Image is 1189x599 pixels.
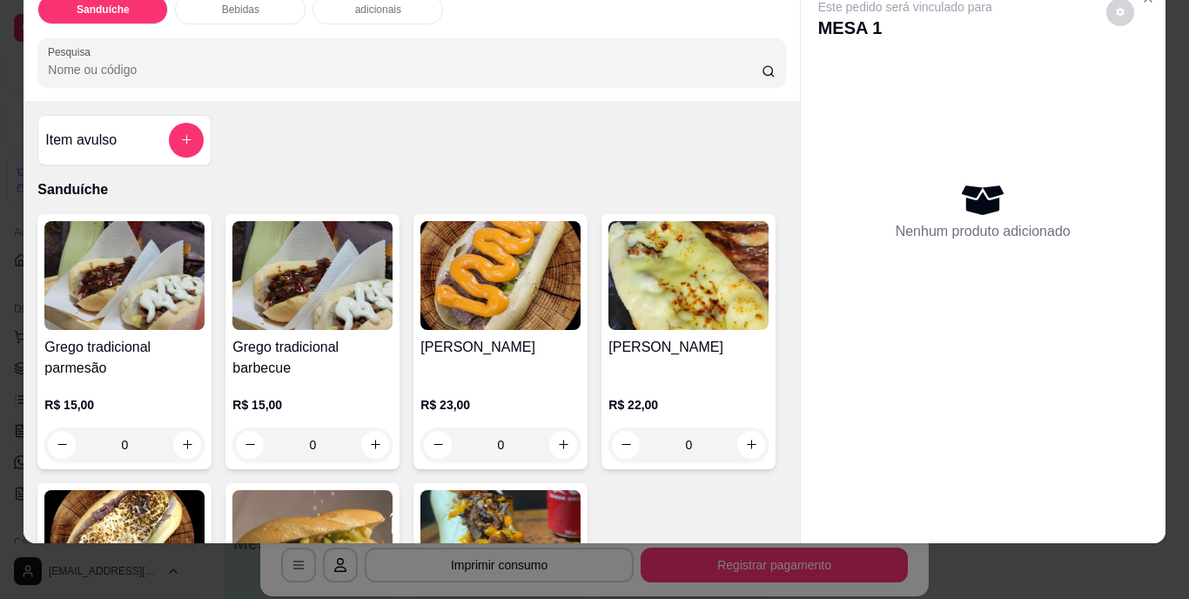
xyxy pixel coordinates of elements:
[420,221,581,330] img: product-image
[48,44,97,59] label: Pesquisa
[173,431,201,459] button: increase-product-quantity
[232,221,393,330] img: product-image
[169,123,204,158] button: add-separate-item
[236,431,264,459] button: decrease-product-quantity
[737,431,765,459] button: increase-product-quantity
[608,221,769,330] img: product-image
[355,3,401,17] p: adicionais
[420,490,581,599] img: product-image
[232,396,393,414] p: R$ 15,00
[420,337,581,358] h4: [PERSON_NAME]
[232,337,393,379] h4: Grego tradicional barbecue
[608,396,769,414] p: R$ 22,00
[37,179,785,200] p: Sanduíche
[44,490,205,599] img: product-image
[361,431,389,459] button: increase-product-quantity
[44,396,205,414] p: R$ 15,00
[420,396,581,414] p: R$ 23,00
[222,3,259,17] p: Bebidas
[896,221,1071,242] p: Nenhum produto adicionado
[44,337,205,379] h4: Grego tradicional parmesão
[45,130,117,151] h4: Item avulso
[818,16,992,40] p: MESA 1
[44,221,205,330] img: product-image
[77,3,130,17] p: Sanduíche
[48,61,762,78] input: Pesquisa
[608,337,769,358] h4: [PERSON_NAME]
[232,490,393,599] img: product-image
[48,431,76,459] button: decrease-product-quantity
[424,431,452,459] button: decrease-product-quantity
[549,431,577,459] button: increase-product-quantity
[612,431,640,459] button: decrease-product-quantity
